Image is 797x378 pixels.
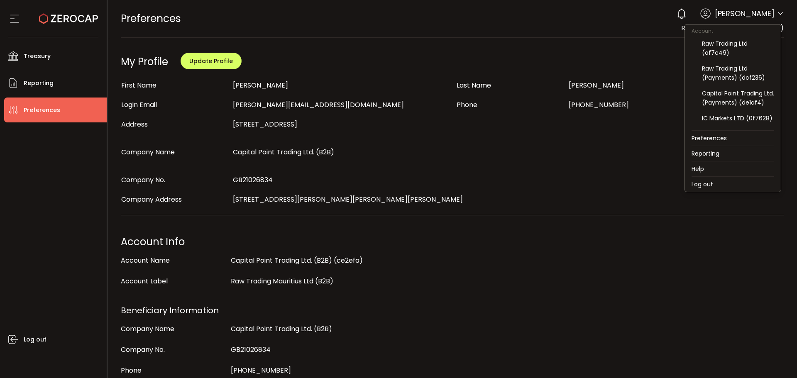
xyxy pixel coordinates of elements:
[121,252,227,269] div: Account Name
[569,80,624,90] span: [PERSON_NAME]
[457,100,477,110] span: Phone
[231,276,333,286] span: Raw Trading Mauritius Ltd (B2B)
[233,80,288,90] span: [PERSON_NAME]
[685,177,781,192] li: Log out
[24,334,46,346] span: Log out
[233,195,463,204] span: [STREET_ADDRESS][PERSON_NAME][PERSON_NAME][PERSON_NAME]
[121,234,784,250] div: Account Info
[121,175,165,185] span: Company No.
[121,11,181,26] span: Preferences
[121,195,182,204] span: Company Address
[755,338,797,378] iframe: Chat Widget
[233,100,404,110] span: [PERSON_NAME][EMAIL_ADDRESS][DOMAIN_NAME]
[121,273,227,290] div: Account Label
[685,27,720,34] span: Account
[685,161,781,176] li: Help
[702,129,774,148] div: Capital Point Trading Ltd. (B2B) (ce2efa)
[121,119,148,129] span: Address
[24,77,54,89] span: Reporting
[233,147,334,157] span: Capital Point Trading Ltd. (B2B)
[702,89,774,107] div: Capital Point Trading Ltd. (Payments) (de1af4)
[121,341,227,358] div: Company No.
[121,302,784,319] div: Beneficiary Information
[702,39,774,57] div: Raw Trading Ltd (af7c49)
[231,345,271,354] span: GB21026834
[231,324,332,334] span: Capital Point Trading Ltd. (B2B)
[121,100,157,110] span: Login Email
[24,50,51,62] span: Treasury
[715,8,775,19] span: [PERSON_NAME]
[457,80,491,90] span: Last Name
[681,23,784,33] span: Raw Trading Mauritius Ltd (B2B)
[685,146,781,161] li: Reporting
[702,64,774,82] div: Raw Trading Ltd (Payments) (dcf236)
[231,256,363,265] span: Capital Point Trading Ltd. (B2B) (ce2efa)
[181,53,242,69] button: Update Profile
[189,57,233,65] span: Update Profile
[121,80,156,90] span: First Name
[121,321,227,337] div: Company Name
[233,119,297,129] span: [STREET_ADDRESS]
[569,100,629,110] span: [PHONE_NUMBER]
[24,104,60,116] span: Preferences
[233,175,273,185] span: GB21026834
[685,131,781,146] li: Preferences
[121,147,175,157] span: Company Name
[702,114,774,123] div: IC Markets LTD (0f7628)
[231,366,291,375] span: [PHONE_NUMBER]
[121,55,168,68] div: My Profile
